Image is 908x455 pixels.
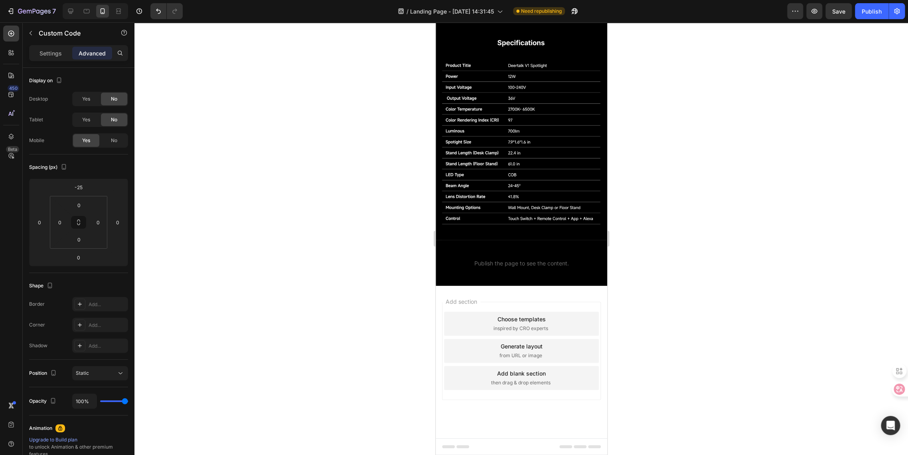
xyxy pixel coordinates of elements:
[150,3,183,19] div: Undo/Redo
[29,281,55,291] div: Shape
[6,146,19,152] div: Beta
[29,75,64,86] div: Display on
[71,233,87,245] input: 0px
[29,95,48,103] div: Desktop
[79,49,106,57] p: Advanced
[92,216,104,228] input: 0px
[89,301,126,308] div: Add...
[76,370,89,376] span: Static
[29,425,52,432] div: Animation
[54,216,66,228] input: 0px
[29,321,45,328] div: Corner
[8,85,19,91] div: 450
[29,137,44,144] div: Mobile
[29,436,128,443] div: Upgrade to Build plan
[52,6,56,16] p: 7
[39,49,62,57] p: Settings
[407,7,409,16] span: /
[832,8,845,15] span: Save
[521,8,562,15] span: Need republishing
[71,251,87,263] input: 0
[111,95,117,103] span: No
[29,396,58,407] div: Opacity
[825,3,852,19] button: Save
[39,28,107,38] p: Custom Code
[29,342,47,349] div: Shadow
[855,3,888,19] button: Publish
[436,22,607,455] iframe: Design area
[111,116,117,123] span: No
[29,116,43,123] div: Tablet
[89,342,126,350] div: Add...
[89,322,126,329] div: Add...
[111,137,117,144] span: No
[29,368,58,379] div: Position
[29,301,45,308] div: Border
[73,394,97,408] input: Auto
[881,416,900,435] div: Open Intercom Messenger
[82,116,90,123] span: Yes
[72,366,128,380] button: Static
[112,216,124,228] input: 0
[71,199,87,211] input: 0px
[82,137,90,144] span: Yes
[3,3,59,19] button: 7
[29,162,69,173] div: Spacing (px)
[71,181,87,193] input: -25
[82,95,90,103] span: Yes
[34,216,45,228] input: 0
[862,7,882,16] div: Publish
[410,7,494,16] span: Landing Page - [DATE] 14:31:45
